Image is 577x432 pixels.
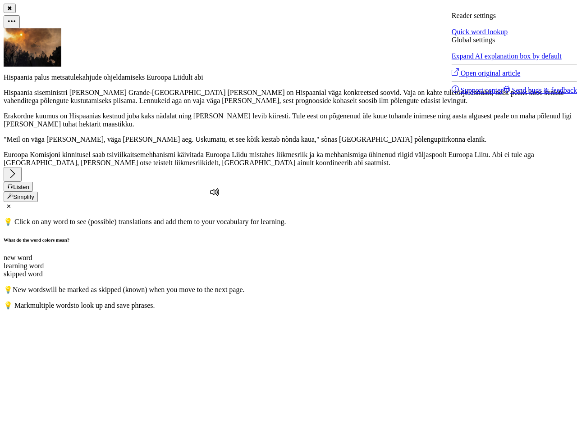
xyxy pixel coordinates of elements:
span: põlengute [40,97,69,104]
span: väljaspoolt [415,151,446,158]
span: ligi [562,112,572,120]
span: üle [362,112,371,120]
img: 2973966hd015t24.jpg [4,28,61,67]
span: kiiresti [269,112,288,120]
span: on [22,135,29,143]
h6: What do the word colors mean? [4,237,573,243]
span: Euroopa [4,151,28,158]
span: kestnud [103,112,125,120]
div: Quick word lookup [452,28,577,36]
span: väga [328,89,342,96]
span: Euroopa [449,151,473,158]
span: Lennukeid [139,97,170,104]
span: väga [206,97,220,104]
span: Abi [492,151,503,158]
span: kõik [247,135,259,143]
span: [PERSON_NAME] [69,89,127,96]
span: on [60,112,67,120]
a: Expand AI explanation box by default [452,44,577,60]
a: Open original article [452,69,520,77]
span: sõnas [321,135,338,143]
span: Grande-[GEOGRAPHIC_DATA] [128,89,226,96]
span: väga [31,135,45,143]
span: teistelt [153,159,173,166]
span: [PERSON_NAME] [193,112,251,120]
span: Liidu [232,151,247,158]
span: Liitu [475,151,489,158]
span: skipped word [4,270,43,278]
span: tsiviilkaitsemehhanismi [107,151,175,158]
span: saatmist [365,159,388,166]
span: ohjeldamiseks [104,73,145,81]
span: on [417,89,425,96]
span: algusest [468,112,492,120]
span: [PERSON_NAME] [81,159,138,166]
span: aeg [182,135,192,143]
span: New words [13,286,46,293]
span: ," [315,135,320,143]
span: siseministri [34,89,68,96]
span: . [136,97,137,104]
span: konkreetsed [343,89,378,96]
span: , [218,159,220,166]
span: otse [140,159,151,166]
span: Komisjoni [30,151,60,158]
span: ilm [379,97,389,104]
span: ainult [298,159,314,166]
span: " [4,135,7,143]
span: peale [494,112,509,120]
span: nõnda [282,135,299,143]
span: mistahes [249,151,275,158]
span: kohaselt [333,97,357,104]
span: Euroopa [147,73,171,81]
span: põgenenud [329,112,361,120]
span: on [320,112,327,120]
span: põlenud [537,112,560,120]
span: saab [92,151,105,158]
span: palus [34,73,50,81]
span: , [279,97,281,104]
span: sest [283,97,293,104]
span: Hispaanias [69,112,101,120]
span: Listen [13,184,29,190]
span: kuumus [36,112,59,120]
span: põlengute [390,97,419,104]
span: levib [252,112,267,120]
button: Listen [4,182,33,192]
span: tule [512,151,522,158]
span: , [77,159,79,166]
span: vaja [192,97,205,104]
span: levingut [442,97,466,104]
span: abi [194,73,203,81]
span: põlengupiirkonna [414,135,465,143]
span: metsatulekahjude [51,73,102,81]
span: ning [179,112,191,120]
span: ei [504,151,510,158]
span: soovid [380,89,400,96]
span: on [511,112,518,120]
p: 💡 will be marked as skipped (known) when you move to the next page. [4,285,573,294]
span: Tule [292,112,305,120]
span: tuhat [63,120,77,128]
span: mehhanismiga [325,151,367,158]
button: Simplify [4,192,38,202]
p: 💡 Click on any word to see (possible) translations and add them to your vocabulary for learning. [4,217,573,226]
span: . [489,151,490,158]
span: [PERSON_NAME] [46,135,104,143]
button: ✖ [4,4,16,13]
span: Hispaanial [296,89,326,96]
span: juba [127,112,139,120]
span: liikmesriikidelt [174,159,219,166]
span: , [104,135,105,143]
span: maha [520,112,536,120]
span: . [466,97,467,104]
span: tuhande [389,112,412,120]
span: Vaja [403,89,416,96]
span: riigid [398,151,413,158]
div: Global settings [452,36,577,44]
span: liikmesriik [276,151,307,158]
span: multiple words [30,301,73,309]
p: 💡 Mark to look up and save phrases. [4,301,573,310]
span: kinnitusel [62,151,91,158]
span: hektarit [79,120,101,128]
